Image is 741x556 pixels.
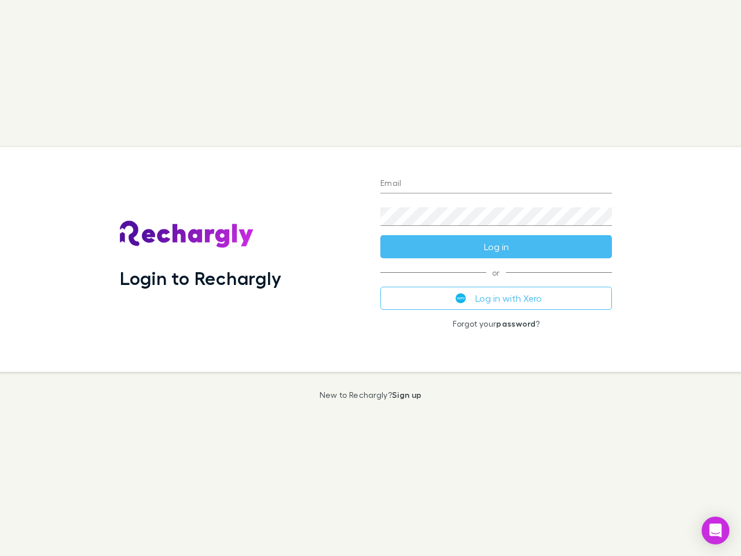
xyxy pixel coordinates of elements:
img: Xero's logo [456,293,466,303]
a: password [496,319,535,328]
div: Open Intercom Messenger [702,517,729,544]
button: Log in with Xero [380,287,612,310]
p: Forgot your ? [380,319,612,328]
p: New to Rechargly? [320,390,422,400]
img: Rechargly's Logo [120,221,254,248]
span: or [380,272,612,273]
a: Sign up [392,390,421,400]
button: Log in [380,235,612,258]
h1: Login to Rechargly [120,267,281,289]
